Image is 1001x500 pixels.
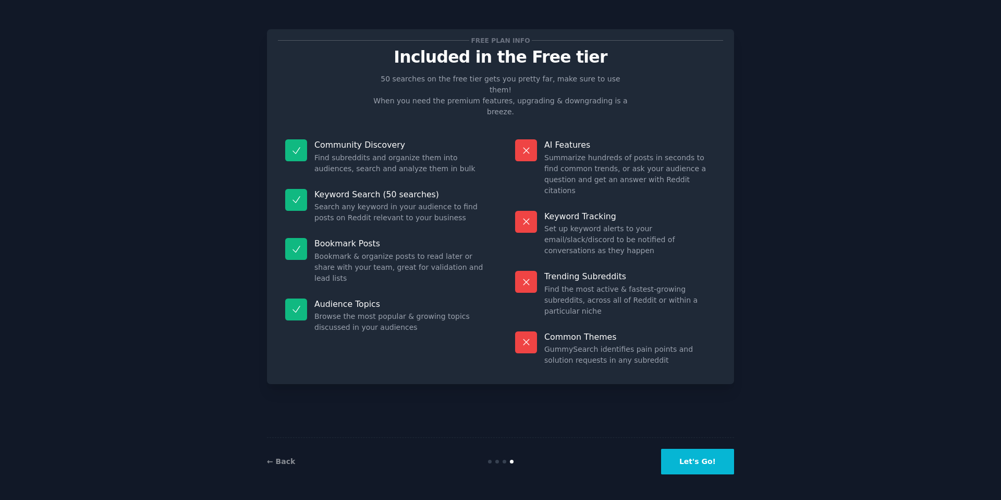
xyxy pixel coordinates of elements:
[544,271,716,282] p: Trending Subreddits
[314,299,486,309] p: Audience Topics
[369,74,632,117] p: 50 searches on the free tier gets you pretty far, make sure to use them! When you need the premiu...
[544,152,716,196] dd: Summarize hundreds of posts in seconds to find common trends, or ask your audience a question and...
[544,223,716,256] dd: Set up keyword alerts to your email/slack/discord to be notified of conversations as they happen
[314,251,486,284] dd: Bookmark & organize posts to read later or share with your team, great for validation and lead lists
[469,35,532,46] span: Free plan info
[314,152,486,174] dd: Find subreddits and organize them into audiences, search and analyze them in bulk
[314,311,486,333] dd: Browse the most popular & growing topics discussed in your audiences
[314,238,486,249] p: Bookmark Posts
[278,48,723,66] p: Included in the Free tier
[544,139,716,150] p: AI Features
[544,284,716,317] dd: Find the most active & fastest-growing subreddits, across all of Reddit or within a particular niche
[544,211,716,222] p: Keyword Tracking
[314,201,486,223] dd: Search any keyword in your audience to find posts on Reddit relevant to your business
[314,189,486,200] p: Keyword Search (50 searches)
[661,449,734,474] button: Let's Go!
[544,344,716,366] dd: GummySearch identifies pain points and solution requests in any subreddit
[267,457,295,466] a: ← Back
[314,139,486,150] p: Community Discovery
[544,331,716,342] p: Common Themes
